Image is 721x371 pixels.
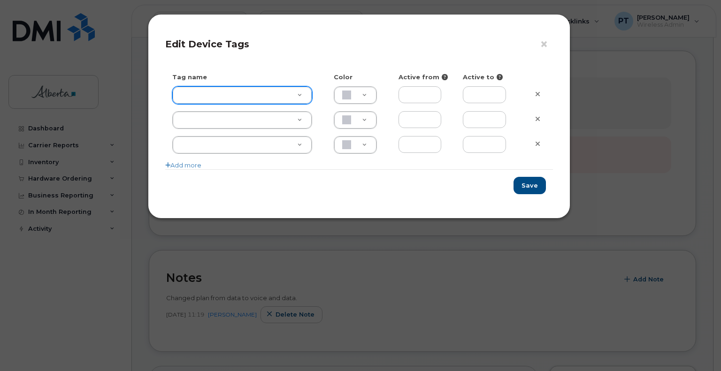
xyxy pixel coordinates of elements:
[442,74,448,80] i: Fill in to restrict tag activity to this date
[165,73,327,82] div: Tag name
[514,177,546,194] button: Save
[540,38,553,52] button: ×
[497,74,503,80] i: Fill in to restrict tag activity to this date
[391,73,456,82] div: Active from
[327,73,391,82] div: Color
[165,161,201,169] a: Add more
[456,73,521,82] div: Active to
[165,38,553,50] h4: Edit Device Tags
